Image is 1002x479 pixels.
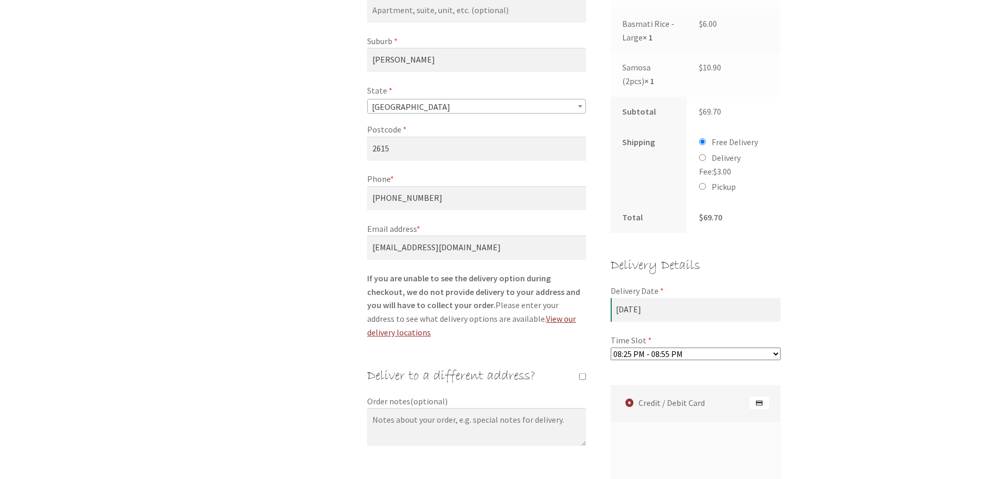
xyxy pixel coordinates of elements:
[367,222,586,236] label: Email address
[367,123,586,137] label: Postcode
[699,62,721,73] bdi: 10.90
[611,9,687,53] td: Basmati Rice - Large
[579,373,586,380] input: Deliver to a different address?
[699,106,703,117] span: $
[614,385,781,422] label: Credit / Debit Card
[699,212,703,222] span: $
[611,298,781,322] input: Select a delivery date
[611,97,687,127] th: Subtotal
[611,53,687,97] td: Samosa (2pcs)
[699,106,721,117] bdi: 69.70
[699,152,741,177] label: Delivery Fee:
[611,127,687,202] th: Shipping
[699,18,703,29] span: $
[367,395,586,409] label: Order notes
[368,99,585,114] span: Australian Capital Territory
[712,181,736,192] label: Pickup
[643,32,653,43] strong: × 1
[367,172,586,186] label: Phone
[644,76,654,86] strong: × 1
[367,273,580,311] strong: If you are unable to see the delivery option during checkout, we do not provide delivery to your ...
[367,35,586,48] label: Suburb
[713,166,731,177] bdi: 3.00
[611,284,781,298] label: Delivery Date
[367,84,586,98] label: State
[713,166,717,177] span: $
[611,255,781,277] h3: Delivery Details
[367,368,535,384] span: Deliver to a different address?
[611,202,687,233] th: Total
[699,62,703,73] span: $
[367,99,586,114] span: State
[611,334,781,348] label: Time Slot
[699,18,717,29] bdi: 6.00
[750,396,769,409] img: Credit / Debit Card
[367,272,586,340] p: Please enter your address to see what delivery options are available.
[712,137,758,147] label: Free Delivery
[410,396,448,406] span: (optional)
[699,212,722,222] bdi: 69.70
